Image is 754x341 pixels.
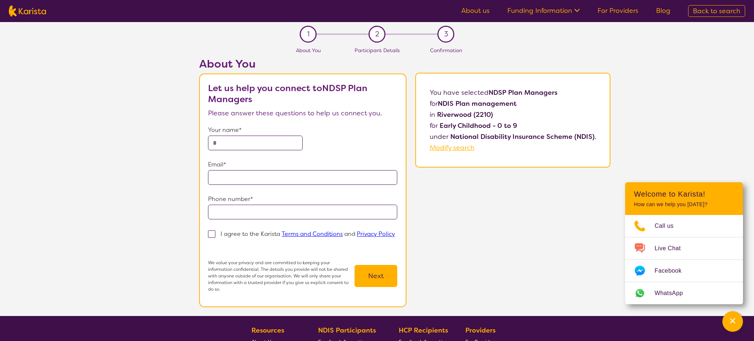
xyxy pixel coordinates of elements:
p: under . [430,131,596,142]
button: Channel Menu [722,311,743,332]
span: Facebook [655,265,690,276]
h2: Welcome to Karista! [634,190,734,198]
h2: About You [199,57,406,71]
p: Email* [208,159,397,170]
b: NDSP Plan Managers [489,88,557,97]
a: Privacy Policy [357,230,395,238]
b: NDIS Participants [318,326,376,335]
span: WhatsApp [655,288,692,299]
div: Channel Menu [625,182,743,304]
span: Participant Details [355,47,400,54]
a: Modify search [430,143,475,152]
b: Providers [465,326,496,335]
p: We value your privacy and are committed to keeping your information confidential. The details you... [208,259,355,292]
b: Resources [251,326,284,335]
span: Live Chat [655,243,690,254]
a: Funding Information [507,6,580,15]
p: You have selected [430,87,596,153]
b: NDIS Plan management [438,99,517,108]
span: About You [296,47,321,54]
span: 1 [307,29,310,40]
span: Call us [655,220,683,231]
b: National Disability Insurance Scheme (NDIS) [450,132,595,141]
b: Early Childhood - 0 to 9 [440,121,517,130]
span: 3 [444,29,448,40]
p: Please answer these questions to help us connect you. [208,108,397,119]
b: Let us help you connect to NDSP Plan Managers [208,82,367,105]
a: Blog [656,6,670,15]
p: Phone number* [208,194,397,205]
button: Next [355,265,397,287]
p: Your name* [208,125,397,136]
span: 2 [375,29,379,40]
a: For Providers [598,6,638,15]
p: How can we help you [DATE]? [634,201,734,208]
p: for [430,98,596,109]
a: Web link opens in a new tab. [625,282,743,304]
a: About us [461,6,490,15]
a: Back to search [688,5,745,17]
img: Karista logo [9,6,46,17]
ul: Choose channel [625,215,743,304]
span: Back to search [693,7,740,15]
p: I agree to the Karista and [221,230,395,238]
p: for [430,120,596,131]
a: Terms and Conditions [282,230,343,238]
b: Riverwood (2210) [437,110,493,119]
span: Confirmation [430,47,462,54]
b: HCP Recipients [399,326,448,335]
p: in [430,109,596,120]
